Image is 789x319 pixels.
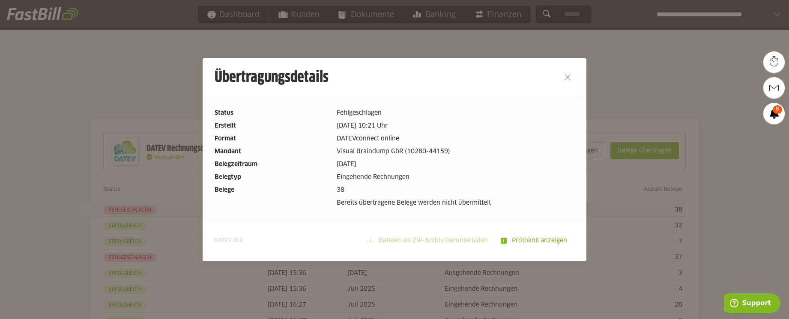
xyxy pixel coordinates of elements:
[724,293,780,315] iframe: Öffnet ein Widget, in dem Sie weitere Informationen finden
[215,185,330,195] dt: Belege
[495,232,574,249] sl-button: Protokoll anzeigen
[215,108,330,118] dt: Status
[240,238,243,243] span: 0
[215,147,330,156] dt: Mandant
[215,237,243,244] span: DATEV ID:
[337,121,574,131] dd: [DATE] 10:21 Uhr
[763,103,785,124] a: 8
[215,121,330,131] dt: Erstellt
[362,232,495,249] sl-button: Dateien als ZIP-Archiv herunterladen
[337,185,574,195] dd: 38
[337,173,574,182] dd: Eingehende Rechnungen
[337,108,574,118] dd: Fehlgeschlagen
[215,173,330,182] dt: Belegtyp
[337,160,574,169] dd: [DATE]
[773,105,782,114] span: 8
[215,160,330,169] dt: Belegzeitraum
[337,134,574,143] dd: DATEVconnect online
[337,198,574,208] dd: Bereits übertragene Belege werden nicht übermittelt
[215,134,330,143] dt: Format
[337,147,574,156] dd: Visual Braindump GbR (10280-44159)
